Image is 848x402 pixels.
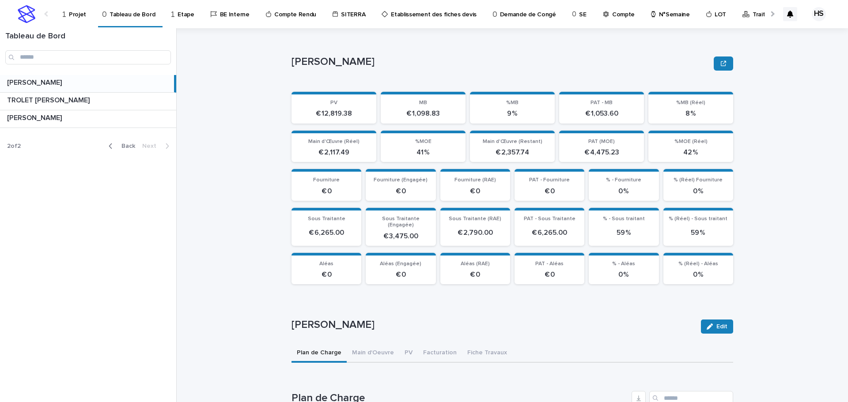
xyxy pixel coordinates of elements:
span: % (Réel) - Aléas [678,261,718,267]
p: € 3,475.00 [371,232,430,240]
span: %MB [506,100,519,105]
p: 0 % [669,187,728,195]
p: € 0 [520,271,579,279]
span: Main d'Œuvre (Restant) [483,139,542,144]
p: 59 % [669,229,728,237]
button: Back [102,142,139,150]
p: € 2,357.74 [475,148,549,157]
span: MB [419,100,427,105]
span: %MOE [415,139,432,144]
button: Fiche Travaux [462,344,512,363]
span: PV [330,100,337,105]
p: € 0 [371,271,430,279]
p: 8 % [654,109,728,118]
p: € 0 [520,187,579,195]
span: %MOE (Réel) [674,139,708,144]
span: Edit [716,323,727,330]
span: Aléas [319,261,333,267]
p: 59 % [594,229,653,237]
span: Sous Traitante (RAE) [449,216,501,222]
span: % (Réel) Fourniture [674,177,723,183]
p: 0 % [669,271,728,279]
p: [PERSON_NAME] [7,77,64,87]
p: € 6,265.00 [297,229,356,237]
p: 9 % [475,109,549,118]
span: PAT - Fourniture [529,177,570,183]
p: 0 % [594,187,653,195]
span: % - Fourniture [606,177,641,183]
span: Aléas (RAE) [461,261,490,267]
p: € 0 [446,271,505,279]
p: [PERSON_NAME] [291,319,694,331]
span: % - Sous traitant [603,216,645,222]
h1: Tableau de Bord [5,32,171,41]
p: € 0 [297,271,356,279]
button: Next [139,142,176,150]
button: Plan de Charge [291,344,347,363]
p: € 2,790.00 [446,229,505,237]
button: Main d'Oeuvre [347,344,399,363]
img: stacker-logo-s-only.png [18,5,35,23]
button: Edit [701,319,733,334]
p: 42 % [654,148,728,157]
span: PAT - MB [591,100,613,105]
input: Search [5,50,171,64]
span: Fourniture [313,177,340,183]
span: PAT (MOE) [588,139,615,144]
span: Fourniture (RAE) [454,177,496,183]
p: [PERSON_NAME] [7,112,64,122]
span: Sous Traitante [308,216,345,222]
p: € 0 [371,187,430,195]
span: Sous Traitante (Engagée) [382,216,420,228]
p: € 2,117.49 [297,148,371,157]
p: € 6,265.00 [520,229,579,237]
p: 0 % [594,271,653,279]
span: %MB (Réel) [676,100,705,105]
span: Fourniture (Engagée) [374,177,428,183]
p: TROLET [PERSON_NAME] [7,94,91,105]
p: € 0 [297,187,356,195]
p: € 1,098.83 [386,109,460,118]
span: % - Aléas [612,261,635,267]
button: Facturation [418,344,462,363]
p: € 12,819.38 [297,109,371,118]
span: Back [116,143,135,149]
button: PV [399,344,418,363]
span: % (Réel) - Sous traitant [669,216,727,222]
span: Aléas (Engagée) [380,261,421,267]
div: HS [812,7,826,21]
span: Main d'Œuvre (Réel) [308,139,360,144]
p: 41 % [386,148,460,157]
p: € 0 [446,187,505,195]
span: Next [142,143,162,149]
p: € 1,053.60 [564,109,639,118]
span: PAT - Sous Traitante [524,216,575,222]
span: PAT - Aléas [535,261,564,267]
p: [PERSON_NAME] [291,56,710,68]
p: € 4,475.23 [564,148,639,157]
